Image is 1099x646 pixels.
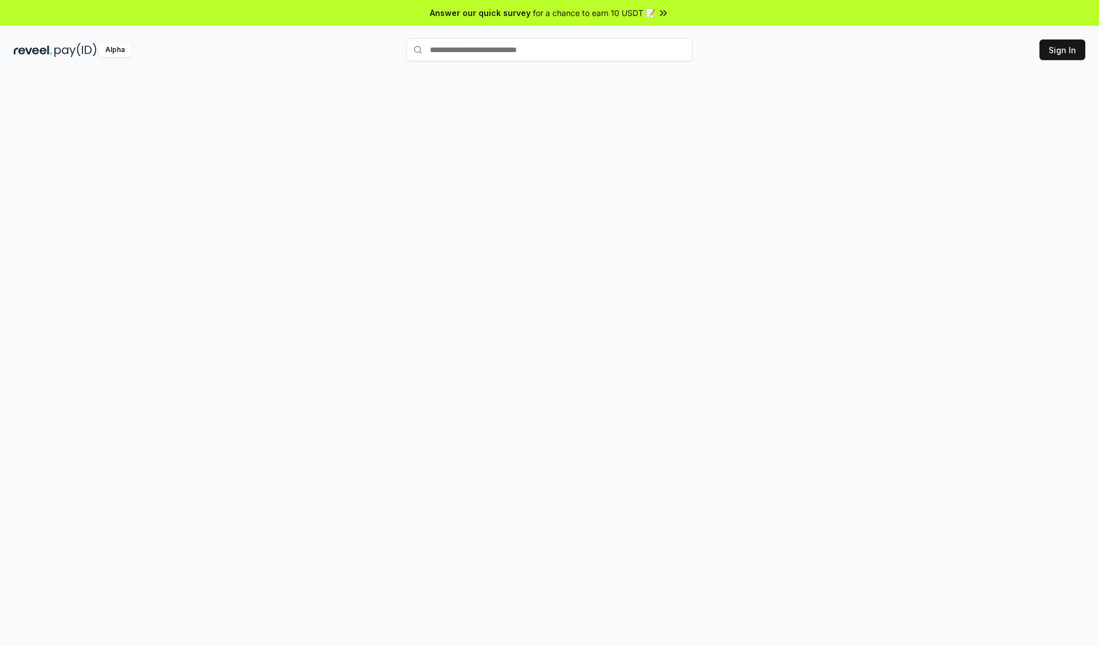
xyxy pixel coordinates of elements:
img: reveel_dark [14,43,52,57]
img: pay_id [54,43,97,57]
span: Answer our quick survey [430,7,531,19]
span: for a chance to earn 10 USDT 📝 [533,7,655,19]
div: Alpha [99,43,131,57]
button: Sign In [1039,39,1085,60]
